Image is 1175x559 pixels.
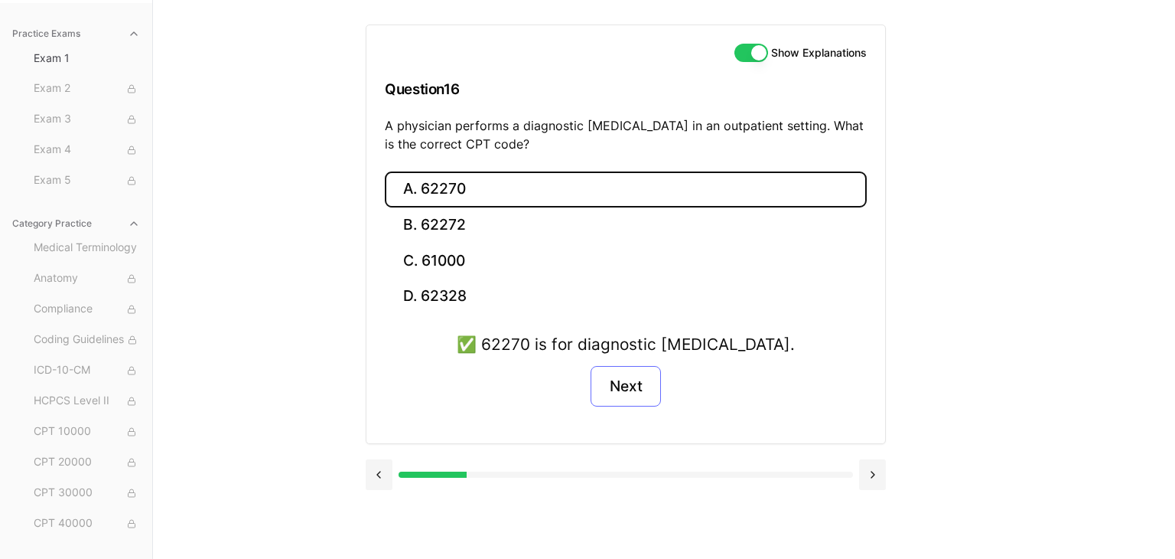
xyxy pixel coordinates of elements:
[34,111,140,128] span: Exam 3
[28,389,146,414] button: HCPCS Level II
[34,454,140,471] span: CPT 20000
[385,208,867,244] button: B. 62272
[385,116,867,153] p: A physician performs a diagnostic [MEDICAL_DATA] in an outpatient setting. What is the correct CP...
[28,297,146,322] button: Compliance
[34,423,140,440] span: CPT 10000
[34,51,140,66] span: Exam 1
[591,366,660,407] button: Next
[6,21,146,46] button: Practice Exams
[28,168,146,193] button: Exam 5
[34,301,140,318] span: Compliance
[385,279,867,315] button: D. 62328
[28,358,146,383] button: ICD-10-CM
[34,270,140,287] span: Anatomy
[34,362,140,379] span: ICD-10-CM
[385,172,867,208] button: A. 62270
[385,243,867,279] button: C. 61000
[28,420,146,444] button: CPT 10000
[771,47,867,58] label: Show Explanations
[6,211,146,236] button: Category Practice
[34,172,140,189] span: Exam 5
[34,80,140,97] span: Exam 2
[28,107,146,132] button: Exam 3
[28,138,146,162] button: Exam 4
[28,328,146,352] button: Coding Guidelines
[28,266,146,291] button: Anatomy
[34,393,140,410] span: HCPCS Level II
[34,485,140,502] span: CPT 30000
[385,67,867,112] h3: Question 16
[34,142,140,159] span: Exam 4
[28,236,146,260] button: Medical Terminology
[28,481,146,505] button: CPT 30000
[28,512,146,536] button: CPT 40000
[34,515,140,532] span: CPT 40000
[34,332,140,348] span: Coding Guidelines
[28,46,146,70] button: Exam 1
[28,77,146,101] button: Exam 2
[457,332,795,356] div: ✅ 62270 is for diagnostic [MEDICAL_DATA].
[28,450,146,475] button: CPT 20000
[34,240,140,257] span: Medical Terminology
